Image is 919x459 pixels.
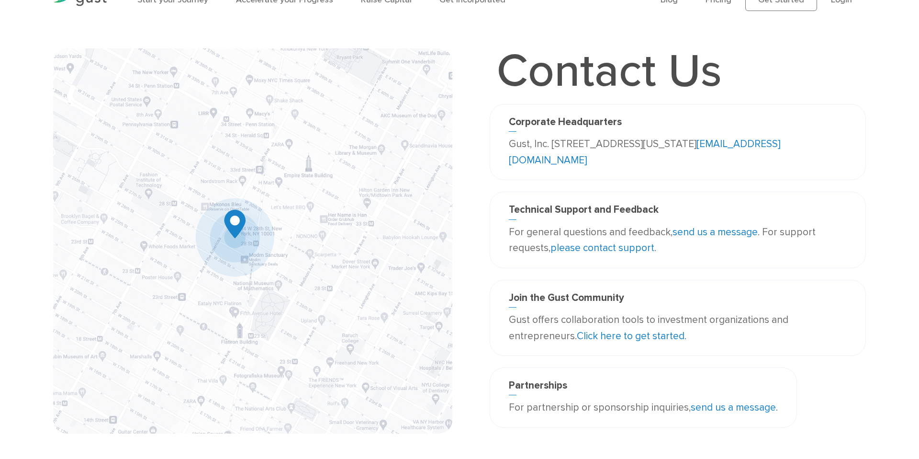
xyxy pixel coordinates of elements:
p: Gust, Inc. [STREET_ADDRESS][US_STATE] [509,136,847,168]
h3: Technical Support and Feedback [509,204,847,219]
p: For general questions and feedback, . For support requests, . [509,224,847,256]
h3: Corporate Headquarters [509,116,847,132]
p: For partnership or sponsorship inquiries, . [509,400,778,416]
h1: Contact Us [490,48,729,94]
h3: Join the Gust Community [509,292,847,308]
a: send us a message [691,402,776,413]
h3: Partnerships [509,379,778,395]
a: please contact support [550,242,654,254]
a: [EMAIL_ADDRESS][DOMAIN_NAME] [509,138,780,166]
a: send us a message [672,226,758,238]
p: Gust offers collaboration tools to investment organizations and entrepreneurs. . [509,312,847,344]
a: Click here to get started [577,330,684,342]
img: Map [53,48,452,434]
